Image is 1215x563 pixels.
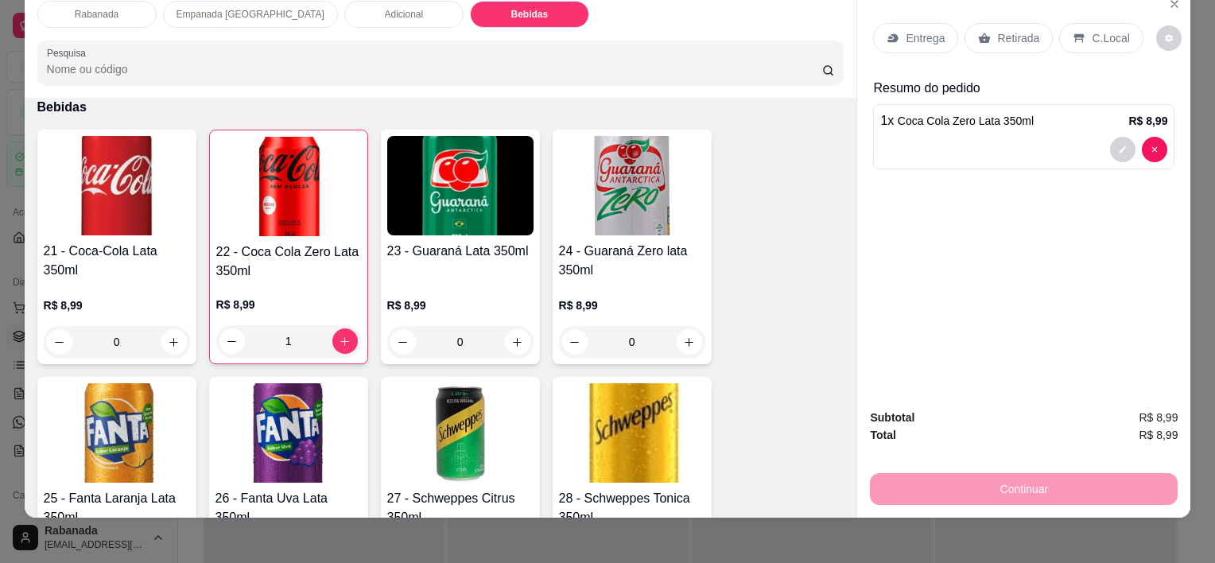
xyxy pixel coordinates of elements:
span: R$ 8,99 [1139,409,1178,426]
p: R$ 8,99 [44,297,190,313]
button: decrease-product-quantity [562,329,588,355]
button: increase-product-quantity [677,329,702,355]
h4: 23 - Guaraná Lata 350ml [387,242,534,261]
button: increase-product-quantity [161,329,187,355]
p: R$ 8,99 [216,297,361,313]
button: increase-product-quantity [332,328,358,354]
p: Retirada [997,30,1039,46]
p: Entrega [906,30,945,46]
h4: 28 - Schweppes Tonica 350ml [559,489,705,527]
img: product-image [387,136,534,235]
input: Pesquisa [47,61,822,77]
button: decrease-product-quantity [1142,137,1167,162]
h4: 25 - Fanta Laranja Lata 350ml [44,489,190,527]
img: product-image [215,383,362,483]
h4: 22 - Coca Cola Zero Lata 350ml [216,243,361,281]
button: decrease-product-quantity [47,329,72,355]
label: Pesquisa [47,46,91,60]
img: product-image [559,383,705,483]
p: C.Local [1092,30,1129,46]
p: R$ 8,99 [559,297,705,313]
p: R$ 8,99 [387,297,534,313]
button: decrease-product-quantity [1156,25,1182,51]
strong: Subtotal [870,411,914,424]
h4: 27 - Schweppes Citrus 350ml [387,489,534,527]
img: product-image [44,383,190,483]
p: R$ 8,99 [1128,113,1167,129]
p: 1 x [880,111,1034,130]
img: product-image [559,136,705,235]
p: Bebidas [511,8,549,21]
p: Bebidas [37,98,844,117]
button: decrease-product-quantity [1110,137,1135,162]
button: decrease-product-quantity [219,328,245,354]
img: product-image [216,137,361,236]
img: product-image [387,383,534,483]
span: Coca Cola Zero Lata 350ml [898,115,1034,127]
h4: 21 - Coca-Cola Lata 350ml [44,242,190,280]
strong: Total [870,429,895,441]
p: Resumo do pedido [873,79,1174,98]
button: increase-product-quantity [505,329,530,355]
p: Empanada [GEOGRAPHIC_DATA] [177,8,324,21]
img: product-image [44,136,190,235]
h4: 24 - Guaraná Zero lata 350ml [559,242,705,280]
button: decrease-product-quantity [390,329,416,355]
h4: 26 - Fanta Uva Lata 350ml [215,489,362,527]
span: R$ 8,99 [1139,426,1178,444]
p: Rabanada [75,8,118,21]
p: Adicional [385,8,424,21]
